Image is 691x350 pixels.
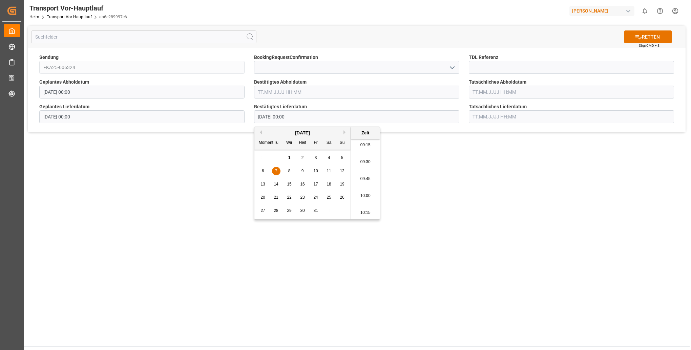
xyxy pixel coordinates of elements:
div: Moment [259,139,267,147]
span: 13 [260,182,265,187]
span: 6 [262,169,264,173]
div: Wählen Sie Samstag, 11. Oktober 2025 [325,167,333,175]
div: Wählen Sie Sonntag, 12. Oktober 2025 [338,167,347,175]
li: 10:15 [351,204,380,221]
div: Fr [312,139,320,147]
span: 17 [313,182,318,187]
div: Wählen Dienstag, 14. Oktober 2025 [272,180,280,189]
font: RETTEN [642,34,660,41]
div: Zeit [353,130,378,136]
div: Wählen Sie Samstag, 25. Oktober 2025 [325,193,333,202]
span: 22 [287,195,291,200]
div: Monat 2025-10 [256,151,349,217]
input: TT.MM.JJJJ HH:MM [39,86,245,99]
div: Wählen Sie Mittwoch, 15. Oktober 2025 [285,180,294,189]
span: 5 [341,155,343,160]
div: Wählen Freitag, 3. Oktober 2025 [312,154,320,162]
span: 31 [313,208,318,213]
input: TT.MM.JJJJ HH:MM [254,86,459,99]
input: TT. MM.JJJJ HH:MM [254,110,459,123]
span: 10 [313,169,318,173]
span: 16 [300,182,305,187]
font: TDL Referenz [469,54,498,60]
li: 09:30 [351,154,380,171]
span: 28 [274,208,278,213]
span: 12 [340,169,344,173]
span: 1 [288,155,291,160]
span: 20 [260,195,265,200]
span: 4 [328,155,330,160]
div: Wählen Mittwoch, 29. Oktober 2025 [285,206,294,215]
span: 18 [327,182,331,187]
font: Tatsächliches Lieferdatum [469,104,527,109]
div: Wählen Dienstag, 21. Oktober 2025 [272,193,280,202]
div: Su [338,139,347,147]
div: Wählen Sie Freitag, 31. Oktober 2025 [312,206,320,215]
a: Heim [29,15,39,19]
li: 09:45 [351,171,380,188]
button: [PERSON_NAME] [569,4,637,17]
font: Bestätigtes Abholdatum [254,79,307,85]
div: Wählen Sonntag, 19. Oktober 2025 [338,180,347,189]
div: Wählen Freitag, 10. Oktober 2025 [312,167,320,175]
div: Wählen Sonntag, 26. Oktober 2025 [338,193,347,202]
a: Transport Vor-Hauptlauf [47,15,92,19]
div: Wählen Donnerstag, 2. Oktober 2025 [298,154,307,162]
span: Strg/CMD + S [639,43,659,48]
div: Wählen Sie Montag, 20. Oktober 2025 [259,193,267,202]
span: 19 [340,182,344,187]
div: Sa [325,139,333,147]
div: Wählen Freitag, 24. Oktober 2025 [312,193,320,202]
span: 30 [300,208,305,213]
span: 27 [260,208,265,213]
font: Sendung [39,54,59,60]
div: Wählen Sie Samstag, 18. Oktober 2025 [325,180,333,189]
div: Wählen Dienstag, 7. Oktober 2025 [272,167,280,175]
button: Hilfe-Center [652,3,668,19]
div: Wir [285,139,294,147]
div: Wählen Donnerstag, 23. Oktober 2025 [298,193,307,202]
span: 8 [288,169,291,173]
li: 10:00 [351,188,380,204]
span: 23 [300,195,305,200]
button: Vormonat [258,130,262,134]
li: 09:15 [351,137,380,154]
span: 21 [274,195,278,200]
input: TT.MM.JJJJ HH:MM [469,86,674,99]
span: 7 [275,169,277,173]
span: 24 [313,195,318,200]
div: [DATE] [254,130,351,136]
span: 26 [340,195,344,200]
div: Wählen Donnerstag, 16. Oktober 2025 [298,180,307,189]
span: 25 [327,195,331,200]
button: Menü öffnen [446,62,457,73]
div: Transport Vor-Hauptlauf [29,3,127,13]
div: Wählen Sie Mittwoch, 22. Oktober 2025 [285,193,294,202]
div: Wählen Sie Mittwoch, 8. Oktober 2025 [285,167,294,175]
button: Nächster Monat [343,130,348,134]
div: Wählen Freitag, 17. Oktober 2025 [312,180,320,189]
font: Geplantes Lieferdatum [39,104,89,109]
font: BookingRequestConfirmation [254,54,318,60]
input: Suchfelder [31,30,256,43]
div: Wählen Donnerstag, 9. Oktober 2025 [298,167,307,175]
div: Wählen Sonntag, 5. Oktober 2025 [338,154,347,162]
span: 29 [287,208,291,213]
font: Bestätigtes Lieferdatum [254,104,307,109]
font: [PERSON_NAME] [572,7,608,15]
div: Wählen Sie Montag, 6. Oktober 2025 [259,167,267,175]
div: Wählen Donnerstag, 30. Oktober 2025 [298,206,307,215]
div: Heit [298,139,307,147]
font: Geplantes Abholdatum [39,79,89,85]
span: 9 [301,169,304,173]
span: 2 [301,155,304,160]
span: 3 [315,155,317,160]
span: 11 [327,169,331,173]
input: TT.MM.JJJJ HH:MM [469,110,674,123]
div: Wählen Mittwoch, 1. Oktober 2025 [285,154,294,162]
button: RETTEN [624,30,672,43]
div: Wählen Sie Montag, 13. Oktober 2025 [259,180,267,189]
div: Tu [272,139,280,147]
button: 0 neue Benachrichtigungen anzeigen [637,3,652,19]
div: Wählen Sie Samstag, 4. Oktober 2025 [325,154,333,162]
